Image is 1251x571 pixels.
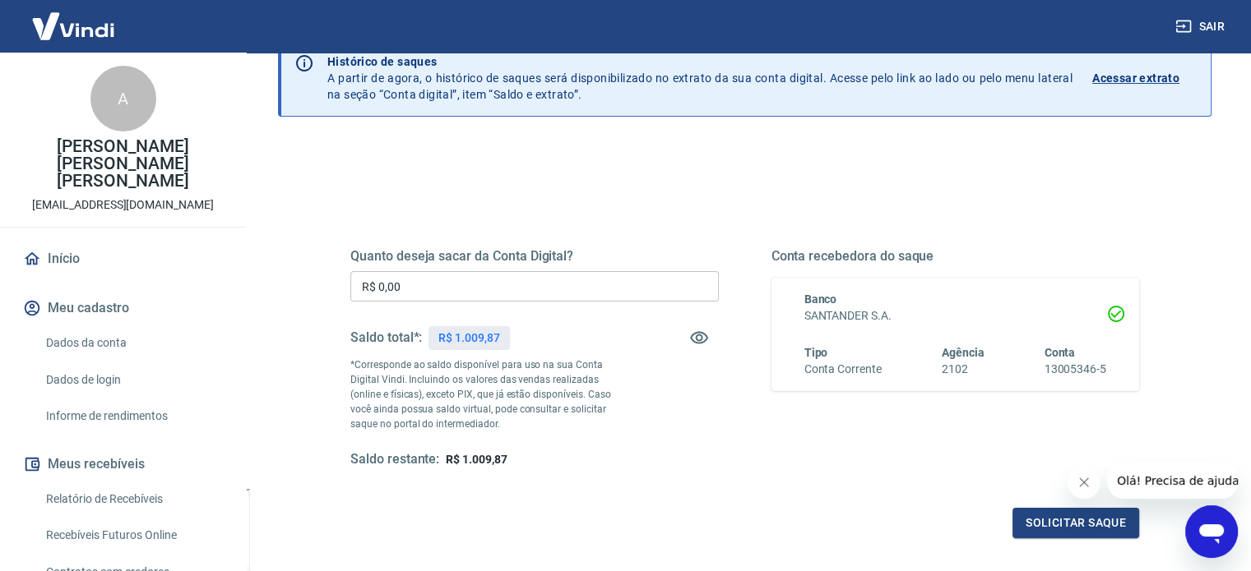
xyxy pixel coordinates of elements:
button: Sair [1172,12,1231,42]
a: Dados da conta [39,326,226,360]
div: [PERSON_NAME]: [DOMAIN_NAME] [43,43,235,56]
h6: Conta Corrente [804,361,882,378]
div: Palavras-chave [192,97,264,108]
iframe: Mensagem da empresa [1107,463,1238,499]
p: Acessar extrato [1092,70,1179,86]
span: R$ 1.009,87 [446,453,507,466]
p: [EMAIL_ADDRESS][DOMAIN_NAME] [32,196,214,214]
h6: 13005346-5 [1044,361,1106,378]
div: v 4.0.25 [46,26,81,39]
span: Tipo [804,346,828,359]
h5: Saldo restante: [350,451,439,468]
div: A [90,66,156,131]
h5: Conta recebedora do saque [771,248,1140,265]
p: A partir de agora, o histórico de saques será disponibilizado no extrato da sua conta digital. Ac... [327,53,1073,103]
p: [PERSON_NAME] [PERSON_NAME] [PERSON_NAME] [13,138,233,190]
div: Domínio [86,97,126,108]
img: logo_orange.svg [26,26,39,39]
a: Acessar extrato [1092,53,1198,103]
span: Olá! Precisa de ajuda? [10,12,138,25]
button: Meus recebíveis [20,446,226,482]
button: Meu cadastro [20,290,226,326]
iframe: Fechar mensagem [1068,466,1100,499]
a: Início [20,241,226,277]
img: tab_domain_overview_orange.svg [68,95,81,108]
p: Histórico de saques [327,53,1073,70]
a: Relatório de Recebíveis [39,482,226,516]
span: Banco [804,292,837,306]
img: website_grey.svg [26,43,39,56]
iframe: Botão para abrir a janela de mensagens [1185,505,1238,558]
img: Vindi [20,1,127,51]
p: R$ 1.009,87 [438,329,499,347]
a: Recebíveis Futuros Online [39,518,226,552]
a: Informe de rendimentos [39,399,226,433]
h6: 2102 [942,361,985,378]
p: *Corresponde ao saldo disponível para uso na sua Conta Digital Vindi. Incluindo os valores das ve... [350,357,627,431]
a: Dados de login [39,363,226,397]
img: tab_keywords_by_traffic_grey.svg [174,95,187,108]
h5: Saldo total*: [350,329,422,346]
h6: SANTANDER S.A. [804,307,1107,325]
span: Conta [1044,346,1075,359]
span: Agência [942,346,985,359]
button: Solicitar saque [1012,508,1139,538]
h5: Quanto deseja sacar da Conta Digital? [350,248,719,265]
